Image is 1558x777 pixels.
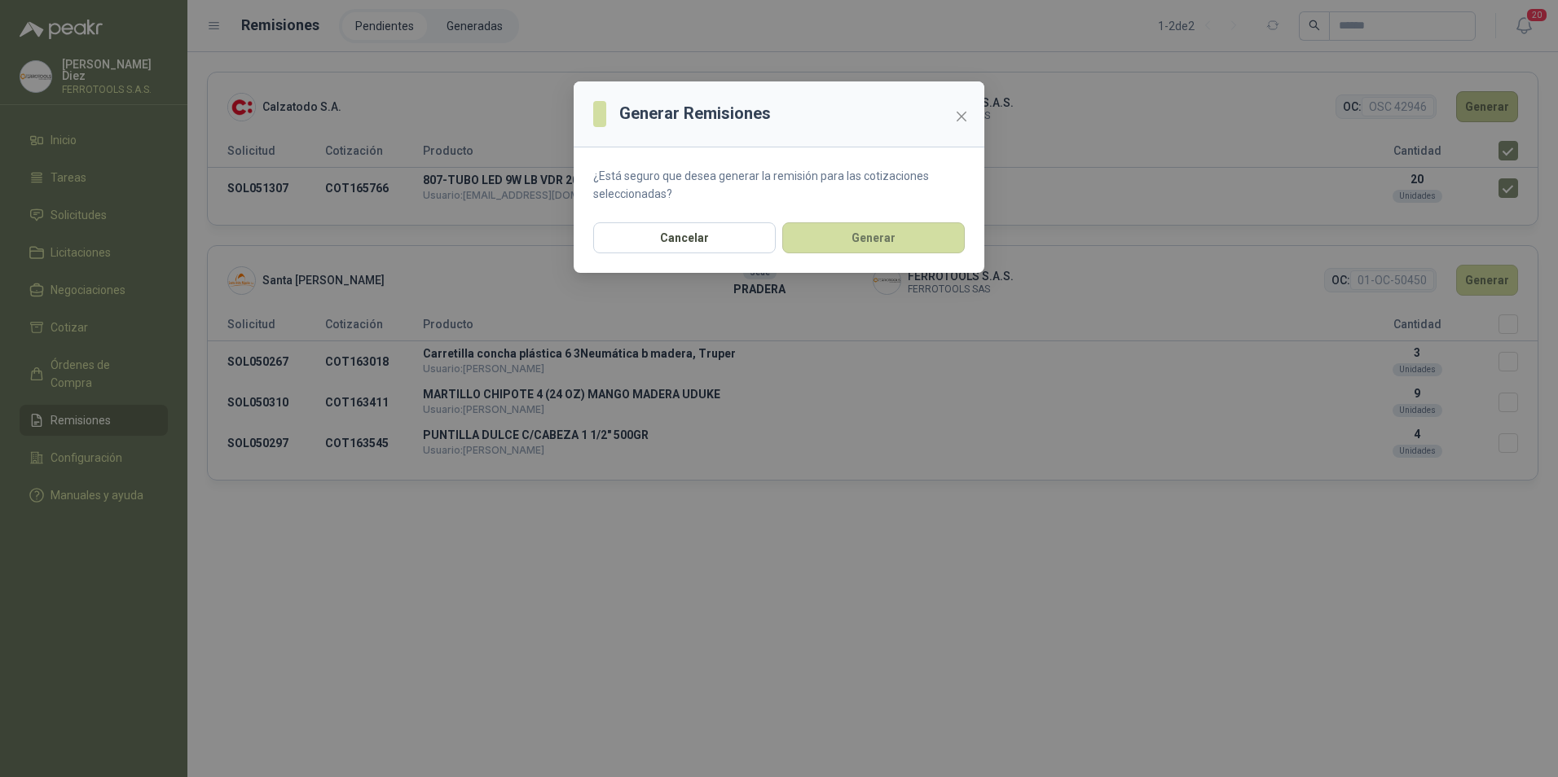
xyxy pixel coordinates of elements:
h3: Generar Remisiones [619,101,771,126]
p: ¿Está seguro que desea generar la remisión para las cotizaciones seleccionadas? [593,167,965,203]
button: Close [948,103,975,129]
span: close [955,110,968,123]
button: Generar [782,222,965,253]
button: Cancelar [593,222,776,253]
